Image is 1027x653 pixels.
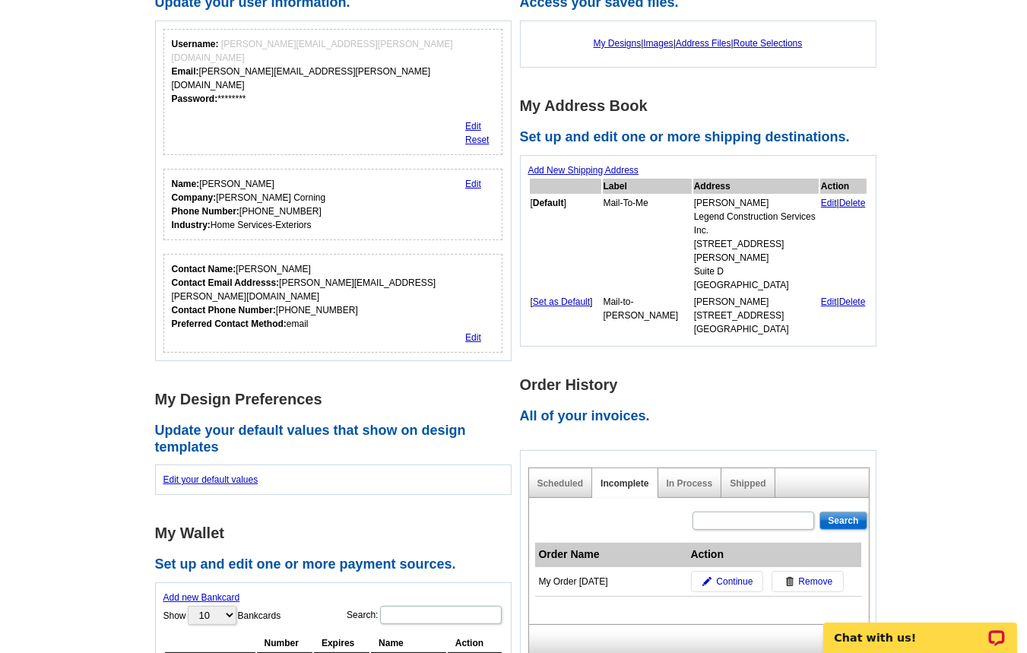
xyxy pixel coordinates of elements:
[172,179,200,189] strong: Name:
[172,192,217,203] strong: Company:
[693,195,819,293] td: [PERSON_NAME] Legend Construction Services Inc. [STREET_ADDRESS][PERSON_NAME] Suite D [GEOGRAPHIC...
[799,575,833,588] span: Remove
[687,543,861,567] th: Action
[785,577,794,586] img: trashcan-icon.gif
[603,294,692,337] td: Mail-to-[PERSON_NAME]
[163,474,258,485] a: Edit your default values
[730,478,765,489] a: Shipped
[155,525,520,541] h1: My Wallet
[172,220,211,230] strong: Industry:
[172,262,495,331] div: [PERSON_NAME] [PERSON_NAME][EMAIL_ADDRESS][PERSON_NAME][DOMAIN_NAME] [PHONE_NUMBER] email
[172,177,326,232] div: [PERSON_NAME] [PERSON_NAME] Corning [PHONE_NUMBER] Home Services-Exteriors
[257,634,312,653] th: Number
[465,121,481,132] a: Edit
[820,195,867,293] td: |
[702,577,712,586] img: pencil-icon.gif
[533,296,590,307] a: Set as Default
[163,604,281,626] label: Show Bankcards
[172,264,236,274] strong: Contact Name:
[520,408,885,425] h2: All of your invoices.
[172,37,495,106] div: [PERSON_NAME][EMAIL_ADDRESS][PERSON_NAME][DOMAIN_NAME] ********
[643,38,673,49] a: Images
[530,195,601,293] td: [ ]
[314,634,369,653] th: Expires
[155,556,520,573] h2: Set up and edit one or more payment sources.
[347,604,502,626] label: Search:
[691,571,763,592] a: Continue
[530,294,601,337] td: [ ]
[380,606,502,624] input: Search:
[528,29,868,58] div: | | |
[172,39,219,49] strong: Username:
[371,634,446,653] th: Name
[465,135,489,145] a: Reset
[520,129,885,146] h2: Set up and edit one or more shipping destinations.
[172,305,276,315] strong: Contact Phone Number:
[820,179,867,194] th: Action
[163,29,503,155] div: Your login information.
[693,294,819,337] td: [PERSON_NAME] [STREET_ADDRESS] [GEOGRAPHIC_DATA]
[813,605,1027,653] iframe: LiveChat chat widget
[820,294,867,337] td: |
[716,575,753,588] span: Continue
[155,423,520,455] h2: Update your default values that show on design templates
[603,195,692,293] td: Mail-To-Me
[520,98,885,114] h1: My Address Book
[172,277,280,288] strong: Contact Email Addresss:
[667,478,713,489] a: In Process
[693,179,819,194] th: Address
[172,206,239,217] strong: Phone Number:
[163,254,503,353] div: Who should we contact regarding order issues?
[535,543,687,567] th: Order Name
[676,38,731,49] a: Address Files
[821,296,837,307] a: Edit
[537,478,584,489] a: Scheduled
[539,575,683,588] div: My Order [DATE]
[821,198,837,208] a: Edit
[163,169,503,240] div: Your personal details.
[839,198,866,208] a: Delete
[601,478,648,489] a: Incomplete
[172,39,453,63] span: [PERSON_NAME][EMAIL_ADDRESS][PERSON_NAME][DOMAIN_NAME]
[533,198,564,208] b: Default
[819,512,867,530] input: Search
[172,94,218,104] strong: Password:
[172,66,199,77] strong: Email:
[594,38,642,49] a: My Designs
[163,592,240,603] a: Add new Bankcard
[839,296,866,307] a: Delete
[448,634,502,653] th: Action
[155,391,520,407] h1: My Design Preferences
[465,179,481,189] a: Edit
[465,332,481,343] a: Edit
[528,165,639,176] a: Add New Shipping Address
[188,606,236,625] select: ShowBankcards
[172,319,287,329] strong: Preferred Contact Method:
[520,377,885,393] h1: Order History
[603,179,692,194] th: Label
[734,38,803,49] a: Route Selections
